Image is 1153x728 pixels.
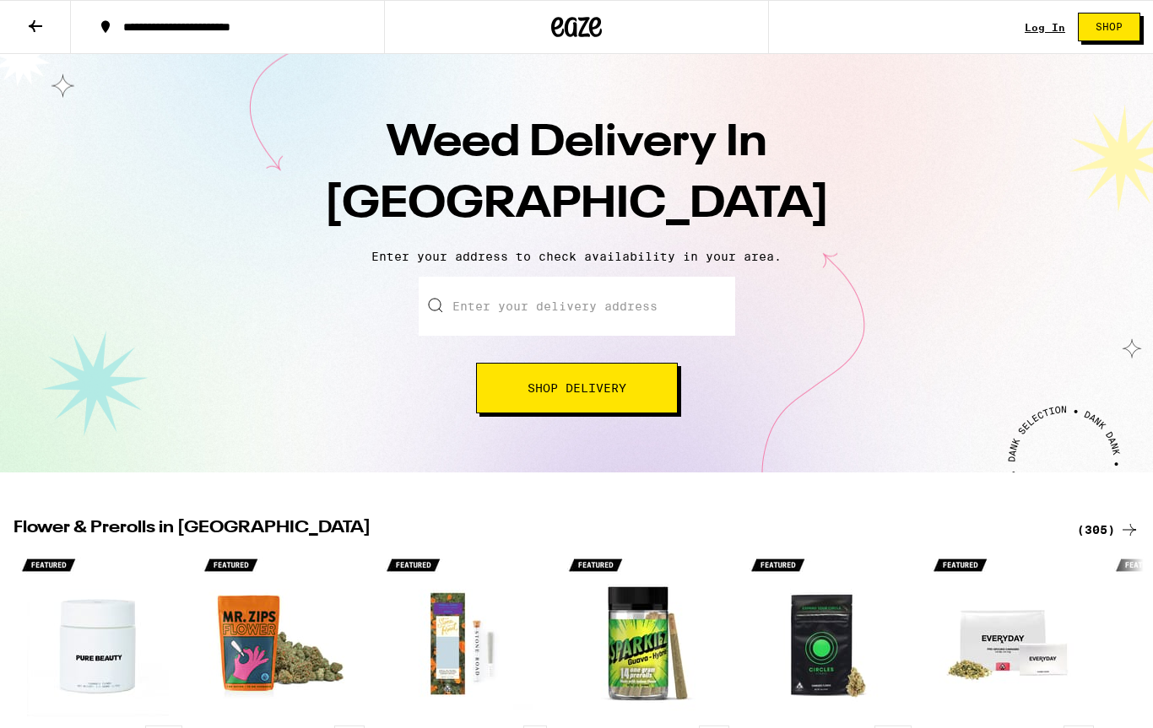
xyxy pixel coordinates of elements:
[17,250,1136,263] p: Enter your address to check availability in your area.
[281,113,872,236] h1: Weed Delivery In
[1078,13,1140,41] button: Shop
[1077,520,1139,540] a: (305)
[419,277,735,336] input: Enter your delivery address
[1096,22,1123,32] span: Shop
[14,548,182,717] img: Pure Beauty - Gush Mints 1:1 - 3.5g
[1025,22,1065,33] a: Log In
[925,548,1094,717] img: Everyday - Apple Jack Pre-Ground - 14g
[476,363,678,413] button: Shop Delivery
[743,548,912,717] img: Circles Base Camp - Headband - 3.5g
[14,520,1057,540] h2: Flower & Prerolls in [GEOGRAPHIC_DATA]
[324,183,830,227] span: [GEOGRAPHIC_DATA]
[378,548,547,717] img: Stone Road - Purple Runtz Hash & Diamonds Infused - 1g
[560,548,729,717] img: Sparkiez - Guava 14-Pack - 14g
[196,548,365,717] img: Mr. Zips - Sunshine Punch - 28g
[1065,13,1153,41] a: Shop
[528,382,626,394] span: Shop Delivery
